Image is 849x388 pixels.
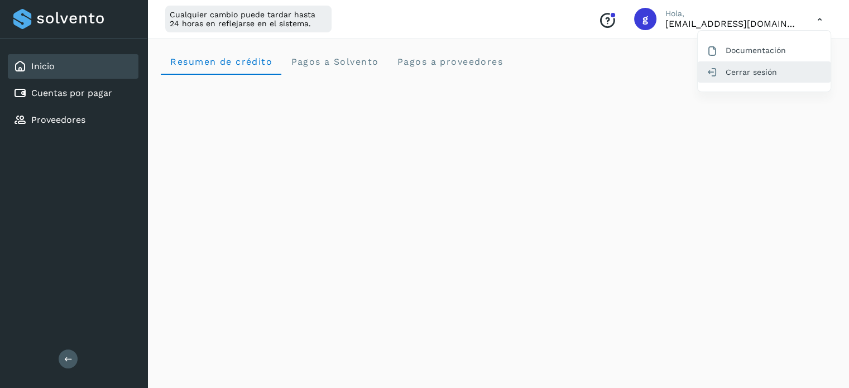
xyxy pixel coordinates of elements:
[8,54,138,79] div: Inicio
[698,40,831,61] div: Documentación
[31,114,85,125] a: Proveedores
[31,61,55,71] a: Inicio
[8,81,138,106] div: Cuentas por pagar
[31,88,112,98] a: Cuentas por pagar
[698,61,831,83] div: Cerrar sesión
[8,108,138,132] div: Proveedores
